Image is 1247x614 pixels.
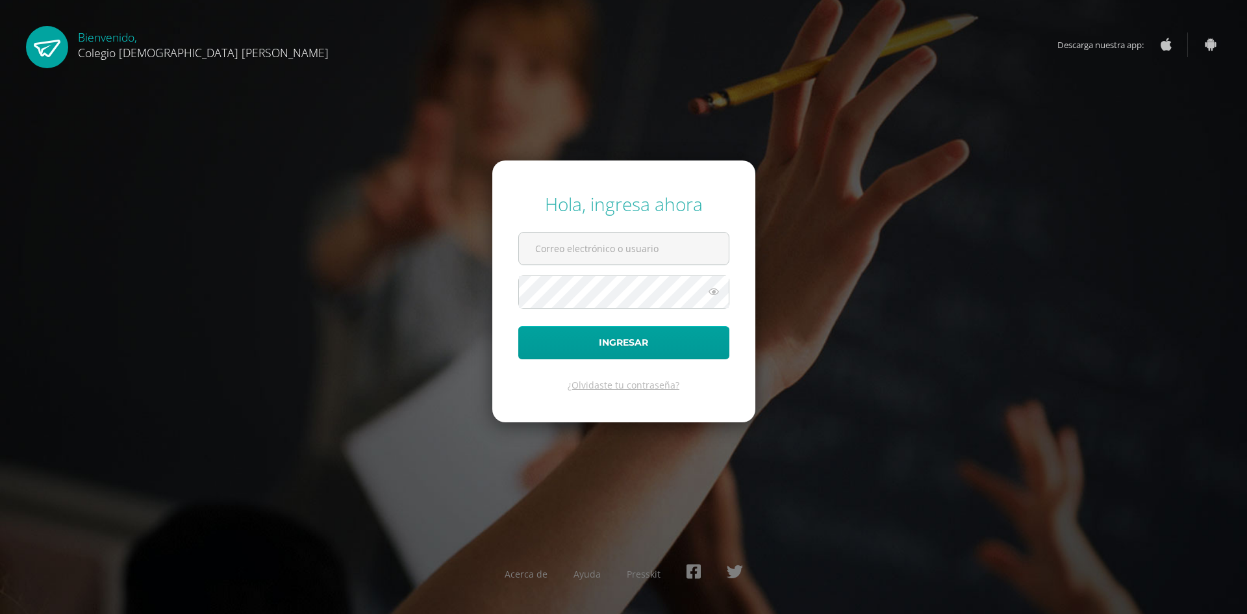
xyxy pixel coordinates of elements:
[1057,32,1157,57] span: Descarga nuestra app:
[518,326,729,359] button: Ingresar
[78,26,329,60] div: Bienvenido,
[518,192,729,216] div: Hola, ingresa ahora
[573,568,601,580] a: Ayuda
[78,45,329,60] span: Colegio [DEMOGRAPHIC_DATA] [PERSON_NAME]
[627,568,661,580] a: Presskit
[519,233,729,264] input: Correo electrónico o usuario
[568,379,679,391] a: ¿Olvidaste tu contraseña?
[505,568,548,580] a: Acerca de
